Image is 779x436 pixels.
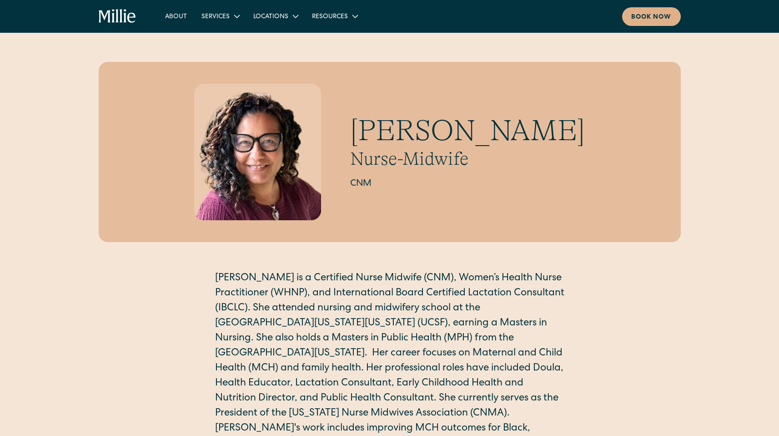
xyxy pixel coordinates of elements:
[158,9,194,24] a: About
[201,12,230,22] div: Services
[246,9,305,24] div: Locations
[215,271,564,421] p: [PERSON_NAME] is a Certified Nurse Midwife (CNM), Women’s Health Nurse Practitioner (WHNP), and I...
[253,12,288,22] div: Locations
[350,113,585,148] h1: [PERSON_NAME]
[99,9,136,24] a: home
[312,12,348,22] div: Resources
[305,9,364,24] div: Resources
[622,7,681,26] a: Book now
[350,148,585,170] h2: Nurse-Midwife
[350,177,585,191] h2: CNM
[194,9,246,24] div: Services
[631,13,672,22] div: Book now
